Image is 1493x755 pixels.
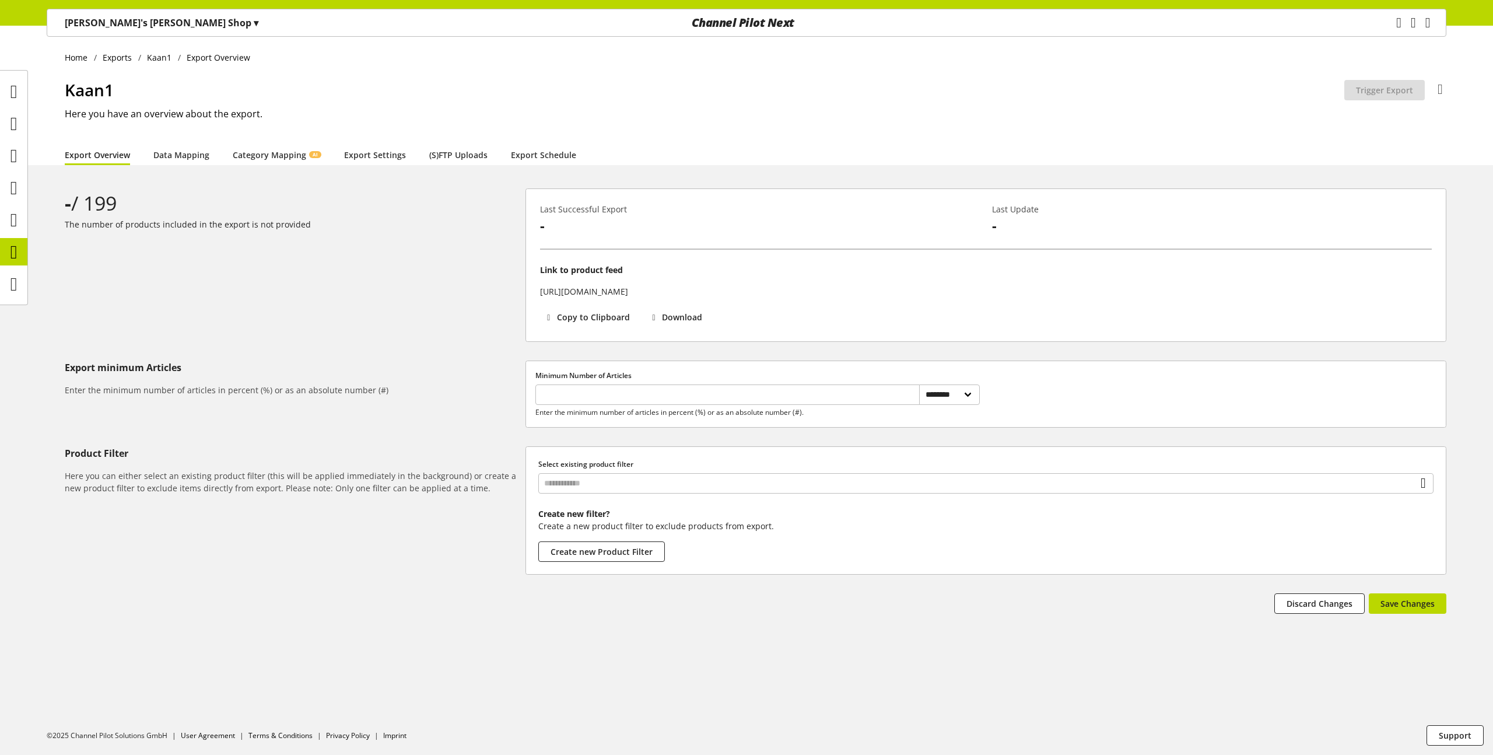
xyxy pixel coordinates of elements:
a: Imprint [383,730,406,740]
a: Home [65,51,94,64]
button: Save Changes [1369,593,1446,614]
b: Create new filter? [538,508,610,519]
span: Create new Product Filter [551,546,653,558]
button: Support [1427,725,1484,746]
a: Data Mapping [153,149,209,161]
span: AI [313,151,318,158]
a: Export Schedule [511,149,576,161]
span: Download [662,311,702,323]
p: [PERSON_NAME]'s [PERSON_NAME] Shop [65,16,258,30]
b: - [65,190,71,216]
p: The number of products included in the export is not provided [65,218,521,230]
h6: Enter the minimum number of articles in percent (%) or as an absolute number (#) [65,384,521,396]
button: Copy to Clipboard [540,307,641,327]
a: Exports [97,51,138,64]
label: Minimum Number of Articles [535,370,980,381]
a: Terms & Conditions [248,730,313,740]
p: Last Successful Export [540,203,980,215]
h6: Here you can either select an existing product filter (this will be applied immediately in the ba... [65,470,521,494]
a: Download [645,307,713,331]
button: Trigger Export [1344,80,1425,100]
nav: main navigation [47,9,1446,37]
span: ▾ [254,16,258,29]
a: Export Settings [344,149,406,161]
a: Category MappingAI [233,149,321,161]
button: Create new Product Filter [538,541,665,562]
span: Trigger Export [1356,84,1413,96]
a: (S)FTP Uploads [429,149,488,161]
p: Link to product feed [540,264,623,276]
span: Copy to Clipboard [557,311,630,323]
span: Home [65,51,87,64]
div: / 199 [65,188,521,218]
p: [URL][DOMAIN_NAME] [540,285,628,298]
a: User Agreement [181,730,235,740]
p: Enter the minimum number of articles in percent (%) or as an absolute number (#). [535,407,920,418]
p: - [540,215,980,236]
h2: Here you have an overview about the export. [65,107,1446,121]
p: Create a new product filter to exclude products from export. [538,520,1434,532]
button: Download [645,307,713,327]
span: Discard Changes [1287,597,1352,610]
p: - [992,215,1432,236]
p: Last Update [992,203,1432,215]
span: Support [1439,729,1471,742]
a: Privacy Policy [326,730,370,740]
button: Discard Changes [1274,593,1365,614]
h5: Product Filter [65,446,521,460]
span: Save Changes [1380,597,1435,610]
h1: Kaan1 [65,78,1344,102]
h5: Export minimum Articles [65,361,521,375]
a: Export Overview [65,149,130,161]
label: Select existing product filter [538,459,1434,470]
li: ©2025 Channel Pilot Solutions GmbH [47,730,181,741]
span: Exports [103,51,132,64]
